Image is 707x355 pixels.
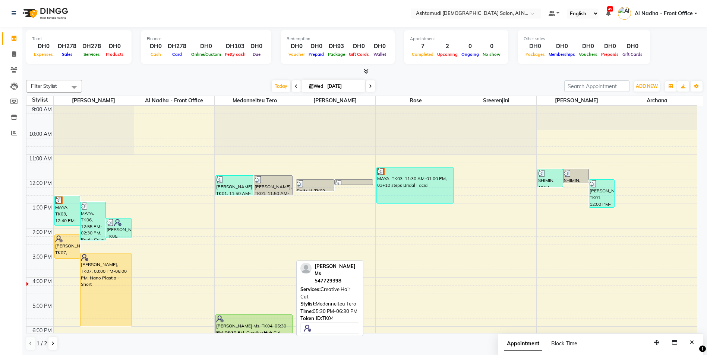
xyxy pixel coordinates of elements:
img: logo [19,3,70,24]
span: Medonneiteu Tero [215,96,295,105]
span: Sales [60,52,75,57]
div: MAYA, TK06, 12:55 PM-02:30 PM, Roots Color - Schwarzkopf/L’Oréal,Eyebrow Threading [81,202,105,240]
a: 45 [606,10,610,17]
span: Products [104,52,126,57]
span: Services: [300,286,321,292]
span: Today [272,80,290,92]
span: Sreerenjini [456,96,536,105]
div: DH103 [223,42,247,51]
div: 4:00 PM [31,278,53,285]
div: DH0 [621,42,644,51]
span: Upcoming [435,52,460,57]
div: [PERSON_NAME], TK01, 11:50 AM-12:40 PM, Wash & Blow Dry - Medium hair [216,176,254,195]
div: [PERSON_NAME], TK07, 02:15 PM-03:15 PM, Creative Hair Cut [55,235,80,258]
div: TK04 [300,315,359,322]
span: 1 / 2 [37,340,47,348]
div: DH0 [547,42,577,51]
img: Al Nadha - Front Office [618,7,631,20]
div: DH0 [577,42,599,51]
span: Gift Cards [621,52,644,57]
div: DH0 [247,42,265,51]
div: DH0 [189,42,223,51]
div: SHIMIN, TK02, 12:00 PM-12:15 PM, Gel polish Removal [335,180,373,185]
div: DH0 [524,42,547,51]
span: Services [82,52,102,57]
div: DH0 [32,42,55,51]
span: Expenses [32,52,55,57]
span: Wallet [372,52,388,57]
div: 12:00 PM [28,179,53,187]
div: DH0 [371,42,389,51]
span: Appointment [504,337,542,351]
span: Archana [617,96,698,105]
div: 5:00 PM [31,302,53,310]
span: Block Time [551,340,577,347]
div: Redemption [287,36,389,42]
input: 2025-09-03 [325,81,362,92]
div: DH0 [287,42,307,51]
div: 3:00 PM [31,253,53,261]
span: No show [481,52,502,57]
span: Stylist: [300,301,316,307]
span: Card [170,52,184,57]
div: Other sales [524,36,644,42]
div: Stylist [26,96,53,104]
div: DH0 [307,42,326,51]
span: [PERSON_NAME] [54,96,134,105]
div: [PERSON_NAME], TK01, 11:50 AM-12:40 PM, Weaves, Curls, Ceramic iron Styling Medium [254,176,292,195]
div: 0 [481,42,502,51]
div: 547729398 [315,277,359,285]
div: DH93 [326,42,347,51]
div: 11:00 AM [28,155,53,163]
div: DH0 [104,42,126,51]
div: MAYA, TK03, 11:30 AM-01:00 PM, 03+10 steps Bridal Facial [377,167,454,203]
div: 7 [410,42,435,51]
div: [PERSON_NAME], TK01, 12:00 PM-01:10 PM, Saree Draping [589,180,614,207]
div: Total [32,36,126,42]
span: 45 [607,6,613,12]
div: DH0 [347,42,371,51]
div: 9:00 AM [31,106,53,113]
span: Vouchers [577,52,599,57]
span: Al Nadha - Front Office [635,10,693,17]
div: [PERSON_NAME], TK07, 03:00 PM-06:00 PM, Nano Plastia - Short [81,253,131,326]
div: Medonneiteu Tero [300,300,359,308]
div: SHIMIN, TK02, 11:35 AM-12:10 PM, Clean Up [564,169,588,183]
span: Due [251,52,262,57]
div: SHIMIN, TK02, 11:35 AM-12:20 PM, Pearl Facial [538,169,563,187]
span: Petty cash [223,52,247,57]
div: DH278 [55,42,79,51]
span: Ongoing [460,52,481,57]
span: Package [326,52,347,57]
span: Voucher [287,52,307,57]
div: DH0 [147,42,165,51]
div: DH278 [79,42,104,51]
span: [PERSON_NAME] [295,96,375,105]
span: [PERSON_NAME] Ms [315,263,356,276]
div: DH278 [165,42,189,51]
div: 2:00 PM [31,228,53,236]
input: Search Appointment [564,80,629,92]
span: Memberships [547,52,577,57]
div: 0 [460,42,481,51]
div: 10:00 AM [28,130,53,138]
div: SHIMIN, TK02, 12:00 PM-12:30 PM, Gel Polish Only [296,180,334,191]
span: Packages [524,52,547,57]
div: 1:00 PM [31,204,53,212]
span: ADD NEW [636,83,658,89]
div: 2 [435,42,460,51]
span: Prepaid [307,52,326,57]
div: 6:00 PM [31,327,53,335]
span: Time: [300,308,313,314]
span: Gift Cards [347,52,371,57]
button: ADD NEW [634,81,660,92]
span: Online/Custom [189,52,223,57]
span: Creative Hair Cut [300,286,350,300]
div: [PERSON_NAME], TK05, 01:35 PM-02:25 PM, Eyebrow Threading,Upper Lip Threading/Chin Threading,Uppe... [106,218,131,238]
div: Finance [147,36,265,42]
div: MAYA, TK03, 12:40 PM-01:55 PM, Roots Color - [MEDICAL_DATA] Free [55,196,80,226]
span: Filter Stylist [31,83,57,89]
span: Rose [376,96,456,105]
span: Completed [410,52,435,57]
div: 05:30 PM-06:30 PM [300,308,359,315]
